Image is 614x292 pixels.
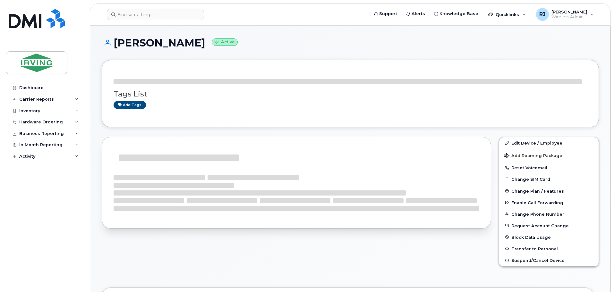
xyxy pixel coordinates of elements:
[499,254,599,266] button: Suspend/Cancel Device
[499,137,599,149] a: Edit Device / Employee
[511,258,565,263] span: Suspend/Cancel Device
[511,200,563,205] span: Enable Call Forwarding
[511,188,564,193] span: Change Plan / Features
[499,220,599,231] button: Request Account Change
[499,231,599,243] button: Block Data Usage
[114,101,146,109] a: Add tags
[499,162,599,173] button: Reset Voicemail
[114,90,587,98] h3: Tags List
[499,197,599,208] button: Enable Call Forwarding
[499,243,599,254] button: Transfer to Personal
[499,173,599,185] button: Change SIM Card
[499,208,599,220] button: Change Phone Number
[102,37,599,48] h1: [PERSON_NAME]
[499,185,599,197] button: Change Plan / Features
[504,153,562,159] span: Add Roaming Package
[212,38,238,46] small: Active
[499,149,599,162] button: Add Roaming Package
